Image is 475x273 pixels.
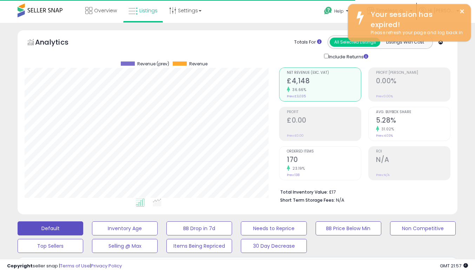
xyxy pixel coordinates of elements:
small: Prev: 138 [287,173,299,177]
a: Privacy Policy [91,262,122,269]
button: BB Drop in 7d [166,221,232,235]
a: Help [318,1,361,23]
h2: 170 [287,156,361,165]
a: Terms of Use [60,262,90,269]
button: 30 Day Decrease [241,239,306,253]
b: Total Inventory Value: [280,189,328,195]
h2: N/A [376,156,450,165]
strong: Copyright [7,262,33,269]
b: Short Term Storage Fees: [280,197,335,203]
small: Prev: £3,035 [287,94,306,98]
span: Revenue (prev) [137,61,169,66]
small: Prev: N/A [376,173,390,177]
small: Prev: 4.03% [376,134,393,138]
li: £17 [280,187,445,196]
span: Listings [139,7,158,14]
span: Ordered Items [287,150,361,154]
h2: 5.28% [376,116,450,126]
div: seller snap | | [7,263,122,269]
span: Profit [287,110,361,114]
span: 2025-08-14 21:57 GMT [440,262,468,269]
span: Profit [PERSON_NAME] [376,71,450,75]
div: Totals For [294,39,322,46]
small: Prev: 0.00% [376,94,393,98]
button: Inventory Age [92,221,158,235]
button: Listings With Cost [380,38,430,47]
span: Overview [94,7,117,14]
span: Help [334,8,344,14]
span: Revenue [189,61,207,66]
span: N/A [336,197,344,203]
button: Selling @ Max [92,239,158,253]
h5: Analytics [35,37,82,49]
button: Non Competitive [390,221,456,235]
button: Top Sellers [18,239,83,253]
small: Prev: £0.00 [287,134,304,138]
span: ROI [376,150,450,154]
button: Items Being Repriced [166,239,232,253]
div: Include Returns [319,52,377,60]
span: Net Revenue (Exc. VAT) [287,71,361,75]
div: Your session has expired! [365,9,466,30]
button: Needs to Reprice [241,221,306,235]
div: Please refresh your page and log back in [365,30,466,36]
span: Avg. Buybox Share [376,110,450,114]
button: All Selected Listings [330,38,380,47]
h2: 0.00% [376,77,450,86]
button: BB Price Below Min [316,221,381,235]
i: Get Help [324,6,332,15]
button: × [459,7,465,16]
h2: £0.00 [287,116,361,126]
small: 36.66% [290,87,306,92]
small: 23.19% [290,166,305,171]
h2: £4,148 [287,77,361,86]
small: 31.02% [379,126,394,132]
button: Default [18,221,83,235]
